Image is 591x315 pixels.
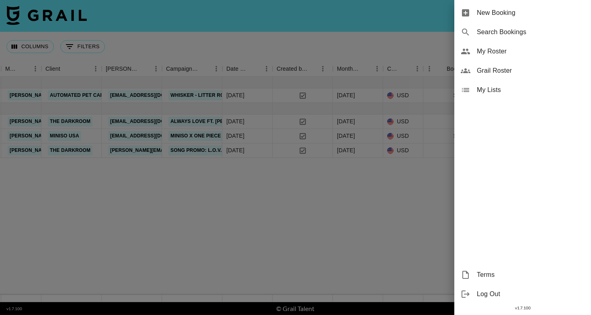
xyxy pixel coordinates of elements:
[454,42,591,61] div: My Roster
[454,22,591,42] div: Search Bookings
[454,304,591,312] div: v 1.7.100
[477,8,585,18] span: New Booking
[454,284,591,304] div: Log Out
[477,270,585,280] span: Terms
[454,61,591,80] div: Grail Roster
[477,85,585,95] span: My Lists
[454,3,591,22] div: New Booking
[477,66,585,76] span: Grail Roster
[477,289,585,299] span: Log Out
[454,265,591,284] div: Terms
[477,47,585,56] span: My Roster
[454,80,591,100] div: My Lists
[477,27,585,37] span: Search Bookings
